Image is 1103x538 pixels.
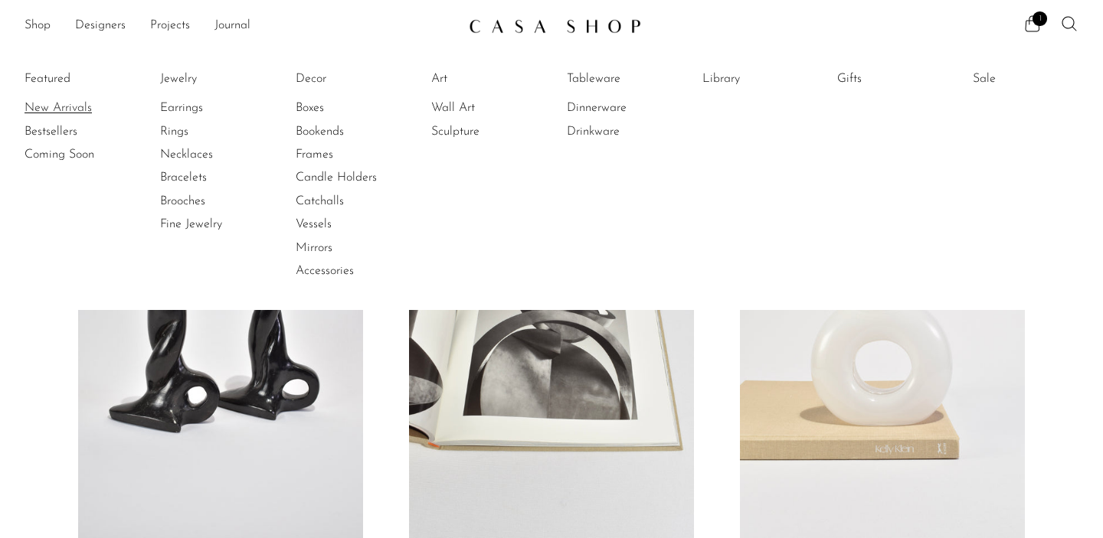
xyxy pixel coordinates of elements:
a: Sale [973,70,1088,87]
a: Sculpture [431,123,546,140]
a: Journal [214,16,250,36]
a: Library [702,70,817,87]
a: Art [431,70,546,87]
a: Boxes [296,99,411,116]
ul: Jewelry [160,67,275,236]
a: Rings [160,123,275,140]
a: Catchalls [296,193,411,210]
a: Mirrors [296,240,411,256]
nav: Desktop navigation [25,13,457,39]
ul: Sale [973,67,1088,96]
a: Bracelets [160,169,275,186]
a: Earrings [160,99,275,116]
a: Vessels [296,216,411,233]
a: Jewelry [160,70,275,87]
a: Wall Art [431,99,546,116]
a: Bookends [296,123,411,140]
a: Projects [150,16,190,36]
a: Shop [25,16,51,36]
ul: Tableware [567,67,682,143]
span: 1 [1033,11,1047,26]
a: Necklaces [160,146,275,163]
a: Tableware [567,70,682,87]
ul: Library [702,67,817,96]
ul: Decor [296,67,411,283]
a: Coming Soon [25,146,139,163]
ul: Art [431,67,546,143]
ul: Gifts [837,67,952,96]
a: Designers [75,16,126,36]
a: Bestsellers [25,123,139,140]
a: Gifts [837,70,952,87]
ul: NEW HEADER MENU [25,13,457,39]
ul: Featured [25,96,139,166]
a: Accessories [296,262,411,279]
a: Decor [296,70,411,87]
a: Brooches [160,193,275,210]
a: Drinkware [567,123,682,140]
a: Candle Holders [296,169,411,186]
a: Frames [296,146,411,163]
a: Fine Jewelry [160,216,275,233]
a: Dinnerware [567,99,682,116]
a: New Arrivals [25,99,139,116]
